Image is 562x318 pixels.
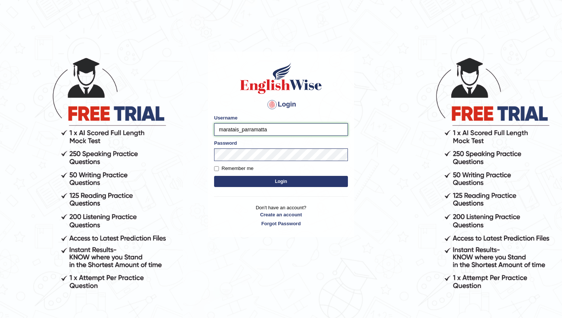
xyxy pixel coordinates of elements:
[214,165,253,172] label: Remember me
[214,211,348,218] a: Create an account
[214,220,348,227] a: Forgot Password
[239,62,323,95] img: Logo of English Wise sign in for intelligent practice with AI
[214,166,219,171] input: Remember me
[214,204,348,227] p: Don't have an account?
[214,140,237,147] label: Password
[214,176,348,187] button: Login
[214,99,348,111] h4: Login
[214,114,238,121] label: Username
